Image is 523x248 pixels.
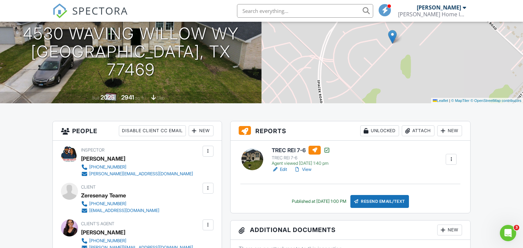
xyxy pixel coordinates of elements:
[231,121,471,141] h3: Reports
[81,184,96,190] span: Client
[350,195,409,208] div: Resend Email/Text
[360,125,399,136] div: Unlocked
[81,171,193,177] a: [PERSON_NAME][EMAIL_ADDRESS][DOMAIN_NAME]
[100,94,115,101] div: 2025
[72,3,128,18] span: SPECTORA
[402,125,434,136] div: Attach
[388,30,397,44] img: Marker
[81,227,125,237] a: [PERSON_NAME]
[53,121,222,141] h3: People
[433,99,448,103] a: Leaflet
[398,11,466,18] div: Francis Home Inspections,PLLC TREC #24926
[437,225,462,235] div: New
[89,201,126,207] div: [PHONE_NUMBER]
[451,99,470,103] a: © MapTiler
[89,208,159,213] div: [EMAIL_ADDRESS][DOMAIN_NAME]
[272,146,330,166] a: TREC REI 7-6 TREC REI 7-6 Agent viewed [DATE] 1:40 pm
[157,95,164,101] span: slab
[119,125,186,136] div: Disable Client CC Email
[89,171,193,177] div: [PERSON_NAME][EMAIL_ADDRESS][DOMAIN_NAME]
[81,190,126,200] div: Zeresenay Teame
[437,125,462,136] div: New
[514,225,519,230] span: 3
[81,237,193,244] a: [PHONE_NUMBER]
[449,99,450,103] span: |
[189,125,213,136] div: New
[81,200,159,207] a: [PHONE_NUMBER]
[11,25,251,78] h1: 4530 Waving Willow Wy [GEOGRAPHIC_DATA], TX 77469
[81,164,193,171] a: [PHONE_NUMBER]
[272,166,287,173] a: Edit
[52,3,67,18] img: The Best Home Inspection Software - Spectora
[81,147,105,153] span: Inspector
[292,199,346,204] div: Published at [DATE] 1:00 PM
[294,166,312,173] a: View
[89,164,126,170] div: [PHONE_NUMBER]
[272,161,330,166] div: Agent viewed [DATE] 1:40 pm
[417,4,461,11] div: [PERSON_NAME]
[121,94,134,101] div: 2941
[272,146,330,155] h6: TREC REI 7-6
[92,95,99,101] span: Built
[52,9,128,23] a: SPECTORA
[81,154,125,164] div: [PERSON_NAME]
[135,95,145,101] span: sq. ft.
[231,220,471,240] h3: Additional Documents
[89,238,126,244] div: [PHONE_NUMBER]
[81,207,159,214] a: [EMAIL_ADDRESS][DOMAIN_NAME]
[272,155,330,161] div: TREC REI 7-6
[237,4,373,18] input: Search everything...
[81,221,114,226] span: Client's Agent
[500,225,516,241] iframe: Intercom live chat
[471,99,521,103] a: © OpenStreetMap contributors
